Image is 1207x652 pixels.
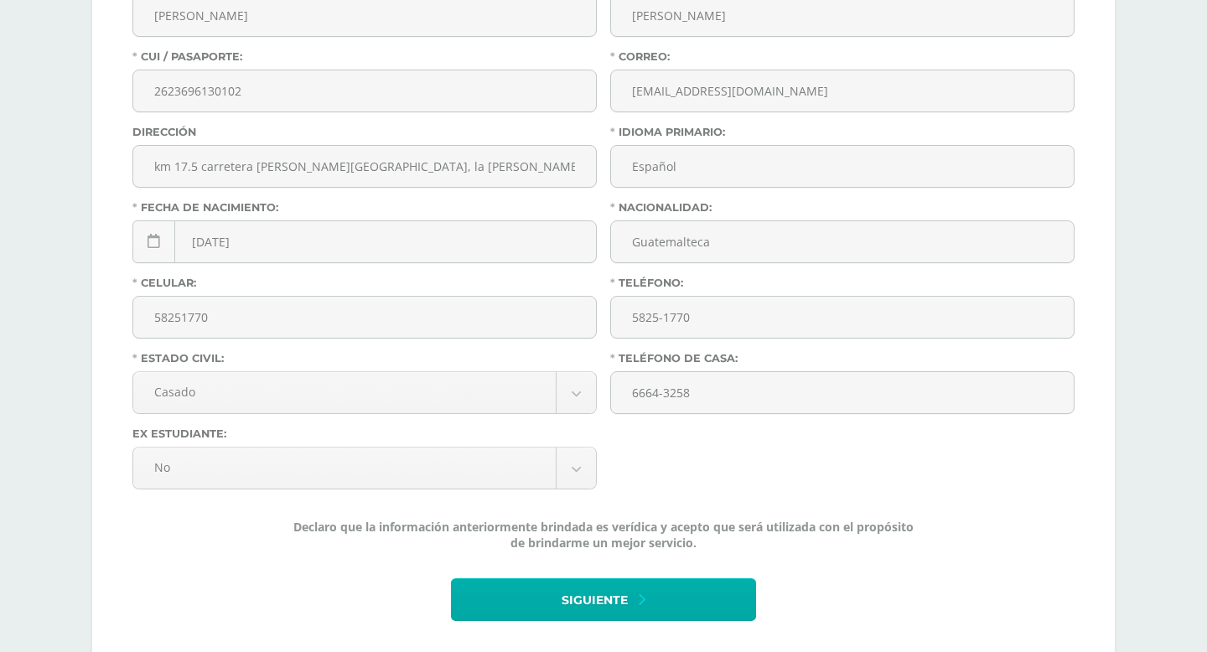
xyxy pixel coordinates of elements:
label: Ex estudiante: [132,427,597,440]
span: Declaro que la información anteriormente brindada es verídica y acepto que será utilizada con el ... [292,519,915,551]
span: Casado [154,372,535,411]
input: Teléfono [611,297,1074,338]
label: Fecha de nacimiento: [132,201,597,214]
label: Teléfono: [610,277,1075,289]
input: Nacionalidad [611,221,1074,262]
input: Ej. 6 Avenida B-34 [133,146,596,187]
input: CUI / Pasaporte [133,70,596,111]
span: No [154,448,535,487]
label: Celular: [132,277,597,289]
input: Idioma Primario [611,146,1074,187]
a: Casado [133,372,596,413]
a: No [133,448,596,489]
label: Dirección [132,126,597,138]
label: Correo: [610,50,1075,63]
label: Nacionalidad: [610,201,1075,214]
label: Estado civil: [132,352,597,365]
span: Siguiente [562,580,628,621]
input: Teléfono de Casa [611,372,1074,413]
input: Celular [133,297,596,338]
input: Correo [611,70,1074,111]
label: CUI / Pasaporte: [132,50,597,63]
input: Fecha de nacimiento [133,221,596,262]
label: Teléfono de Casa: [610,352,1075,365]
label: Idioma Primario: [610,126,1075,138]
button: Siguiente [451,578,756,621]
